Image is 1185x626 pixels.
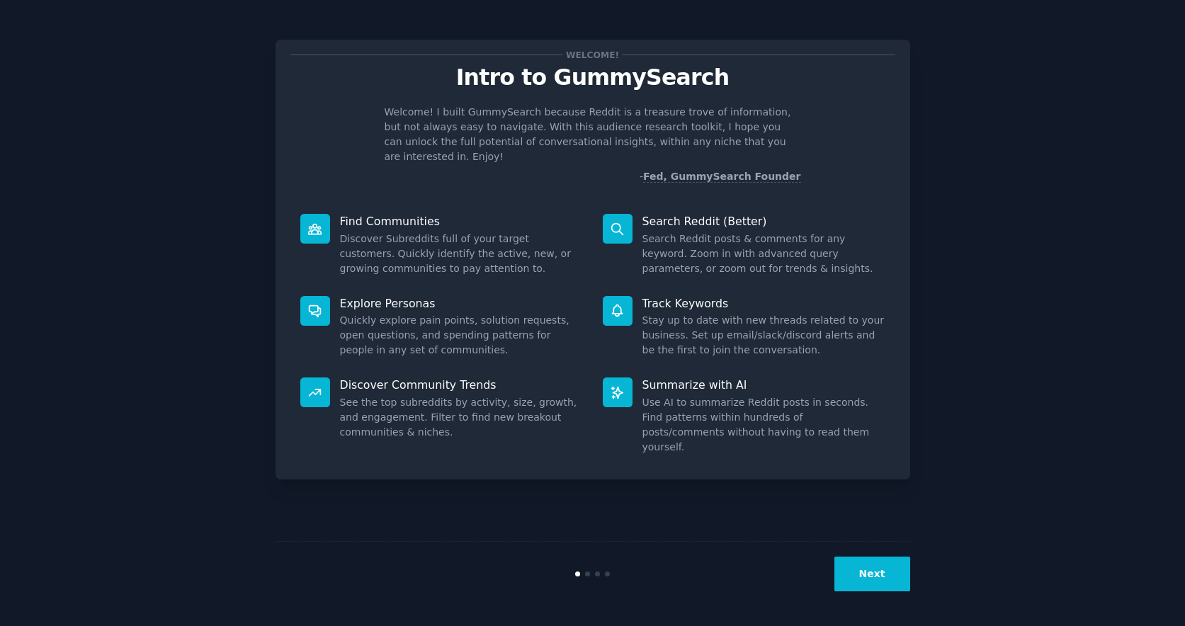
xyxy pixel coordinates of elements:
[642,395,885,455] dd: Use AI to summarize Reddit posts in seconds. Find patterns within hundreds of posts/comments with...
[563,47,621,62] span: Welcome!
[834,557,910,591] button: Next
[340,377,583,392] p: Discover Community Trends
[642,313,885,358] dd: Stay up to date with new threads related to your business. Set up email/slack/discord alerts and ...
[340,313,583,358] dd: Quickly explore pain points, solution requests, open questions, and spending patterns for people ...
[340,296,583,311] p: Explore Personas
[640,169,801,184] div: -
[340,232,583,276] dd: Discover Subreddits full of your target customers. Quickly identify the active, new, or growing c...
[642,232,885,276] dd: Search Reddit posts & comments for any keyword. Zoom in with advanced query parameters, or zoom o...
[642,214,885,229] p: Search Reddit (Better)
[643,171,801,183] a: Fed, GummySearch Founder
[290,65,895,90] p: Intro to GummySearch
[642,377,885,392] p: Summarize with AI
[340,395,583,440] dd: See the top subreddits by activity, size, growth, and engagement. Filter to find new breakout com...
[642,296,885,311] p: Track Keywords
[385,105,801,164] p: Welcome! I built GummySearch because Reddit is a treasure trove of information, but not always ea...
[340,214,583,229] p: Find Communities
